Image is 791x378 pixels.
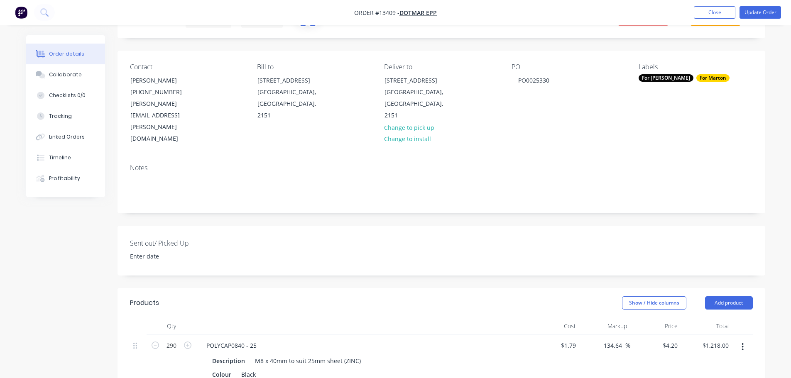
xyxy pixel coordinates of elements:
div: [STREET_ADDRESS] [257,75,326,86]
div: Labels [639,63,752,71]
div: [STREET_ADDRESS] [384,75,453,86]
div: For Marton [696,74,730,82]
button: Order details [26,44,105,64]
div: [PERSON_NAME][PHONE_NUMBER][PERSON_NAME][EMAIL_ADDRESS][PERSON_NAME][DOMAIN_NAME] [123,74,206,145]
div: Checklists 0/0 [49,92,86,99]
button: Show / Hide columns [622,296,686,310]
div: [GEOGRAPHIC_DATA], [GEOGRAPHIC_DATA], 2151 [384,86,453,121]
div: Linked Orders [49,133,85,141]
div: PO0025330 [512,74,556,86]
div: [STREET_ADDRESS][GEOGRAPHIC_DATA], [GEOGRAPHIC_DATA], 2151 [250,74,333,122]
div: POLYCAP0840 - 25 [200,339,263,351]
div: Products [130,298,159,308]
div: Timeline [49,154,71,161]
img: Factory [15,6,27,19]
div: [PERSON_NAME] [130,75,199,86]
div: [STREET_ADDRESS][GEOGRAPHIC_DATA], [GEOGRAPHIC_DATA], 2151 [377,74,460,122]
a: Dotmar EPP [399,9,437,17]
div: Tracking [49,112,72,120]
div: For [PERSON_NAME] [639,74,693,82]
div: Markup [579,318,630,334]
button: Profitability [26,168,105,189]
button: Timeline [26,147,105,168]
button: Change to pick up [380,122,438,133]
span: Order #13409 - [354,9,399,17]
div: Profitability [49,175,80,182]
button: Update Order [740,6,781,19]
div: Notes [130,164,753,172]
button: Close [694,6,735,19]
div: Contact [130,63,244,71]
div: Qty [147,318,196,334]
button: Collaborate [26,64,105,85]
label: Sent out/ Picked Up [130,238,234,248]
button: Change to install [380,133,435,144]
div: Price [630,318,681,334]
button: Checklists 0/0 [26,85,105,106]
div: Deliver to [384,63,498,71]
div: Order details [49,50,84,58]
div: Collaborate [49,71,82,78]
div: Total [681,318,732,334]
div: M8 x 40mm to suit 25mm sheet (ZINC) [252,355,364,367]
div: [PHONE_NUMBER] [130,86,199,98]
div: Cost [529,318,580,334]
div: Description [209,355,248,367]
div: [PERSON_NAME][EMAIL_ADDRESS][PERSON_NAME][DOMAIN_NAME] [130,98,199,144]
div: PO [512,63,625,71]
div: Bill to [257,63,371,71]
button: Linked Orders [26,127,105,147]
button: Add product [705,296,753,310]
button: Tracking [26,106,105,127]
span: % [625,341,630,350]
div: [GEOGRAPHIC_DATA], [GEOGRAPHIC_DATA], 2151 [257,86,326,121]
input: Enter date [124,250,228,263]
